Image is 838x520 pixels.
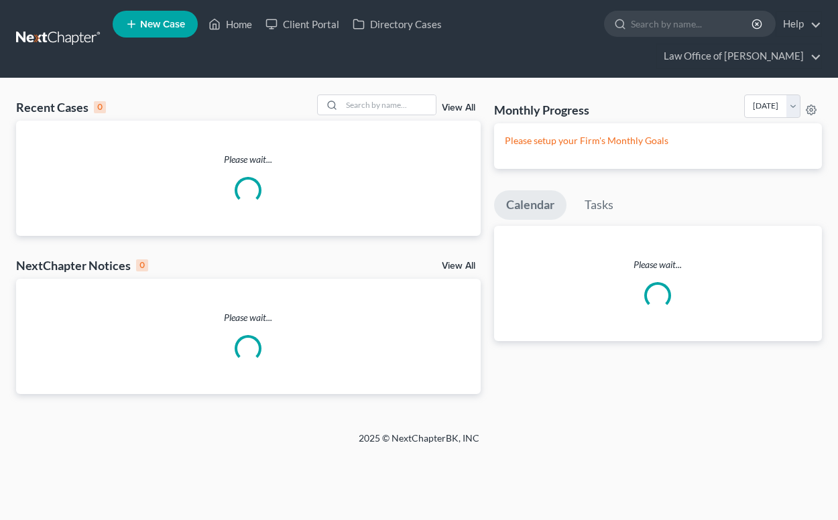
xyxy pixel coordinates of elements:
[657,44,821,68] a: Law Office of [PERSON_NAME]
[494,190,566,220] a: Calendar
[494,258,822,271] p: Please wait...
[202,12,259,36] a: Home
[776,12,821,36] a: Help
[442,103,475,113] a: View All
[16,257,148,273] div: NextChapter Notices
[16,153,481,166] p: Please wait...
[37,432,801,456] div: 2025 © NextChapterBK, INC
[259,12,346,36] a: Client Portal
[16,311,481,324] p: Please wait...
[94,101,106,113] div: 0
[136,259,148,271] div: 0
[573,190,625,220] a: Tasks
[494,102,589,118] h3: Monthly Progress
[631,11,754,36] input: Search by name...
[16,99,106,115] div: Recent Cases
[342,95,436,115] input: Search by name...
[442,261,475,271] a: View All
[346,12,448,36] a: Directory Cases
[140,19,185,29] span: New Case
[505,134,811,147] p: Please setup your Firm's Monthly Goals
